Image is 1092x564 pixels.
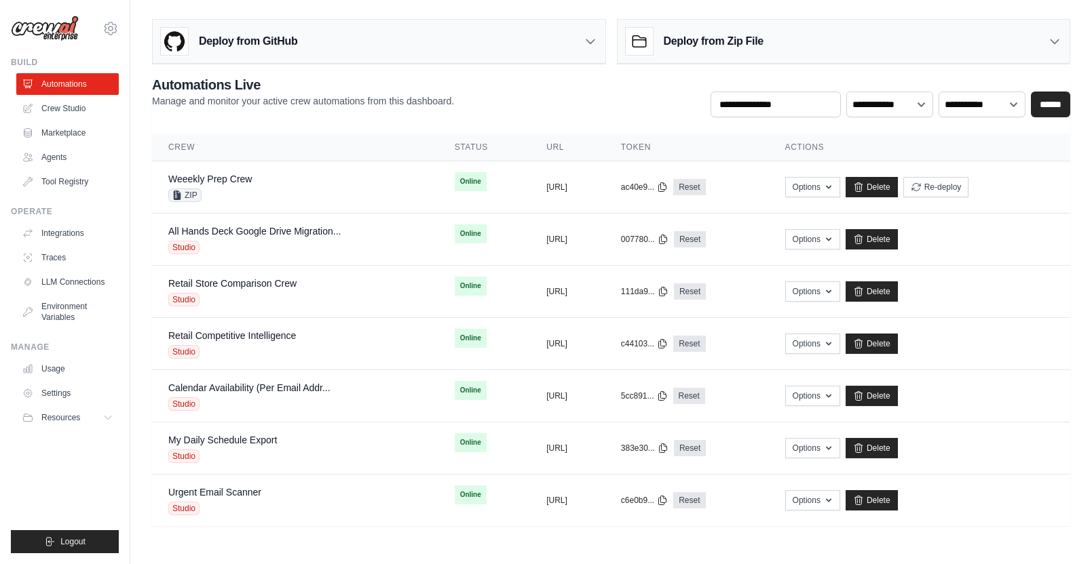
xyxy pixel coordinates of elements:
[16,407,119,428] button: Resources
[152,94,454,108] p: Manage and monitor your active crew automations from this dashboard.
[846,334,898,354] a: Delete
[16,382,119,404] a: Settings
[199,33,297,49] h3: Deploy from GitHub
[16,171,119,193] a: Tool Registry
[621,286,669,297] button: 111da9...
[846,177,898,197] a: Delete
[673,179,705,195] a: Reset
[674,440,706,456] a: Reset
[152,134,438,161] th: Crew
[168,449,200,463] span: Studio
[168,188,202,202] span: ZIP
[846,229,898,249] a: Delete
[455,277,487,296] span: Online
[168,435,277,445] a: My Daily Schedule Export
[455,172,487,191] span: Online
[621,495,668,506] button: c6e0b9...
[673,388,705,404] a: Reset
[455,485,487,504] span: Online
[673,336,705,352] a: Reset
[16,98,119,119] a: Crew Studio
[621,390,668,401] button: 5cc891...
[530,134,605,161] th: URL
[785,490,840,510] button: Options
[11,16,79,41] img: Logo
[16,73,119,95] a: Automations
[168,293,200,306] span: Studio
[16,146,119,168] a: Agents
[455,433,487,452] span: Online
[846,281,898,302] a: Delete
[152,75,454,94] h2: Automations Live
[11,206,119,217] div: Operate
[785,334,840,354] button: Options
[168,487,261,498] a: Urgent Email Scanner
[16,122,119,144] a: Marketplace
[168,278,297,289] a: Retail Store Comparison Crew
[621,338,668,349] button: c44103...
[621,234,669,245] button: 007780...
[16,222,119,244] a: Integrations
[168,174,252,184] a: Weeekly Prep Crew
[674,231,706,247] a: Reset
[41,412,80,423] span: Resources
[785,177,840,197] button: Options
[785,281,840,302] button: Options
[846,438,898,458] a: Delete
[621,182,668,193] button: ac40e9...
[903,177,969,197] button: Re-deploy
[16,271,119,293] a: LLM Connections
[605,134,769,161] th: Token
[168,330,296,341] a: Retail Competitive Intelligence
[168,226,341,237] a: All Hands Deck Google Drive Migration...
[455,224,487,243] span: Online
[455,381,487,400] span: Online
[161,28,188,55] img: GitHub Logo
[673,492,705,508] a: Reset
[168,345,200,359] span: Studio
[785,438,840,458] button: Options
[16,247,119,268] a: Traces
[168,502,200,515] span: Studio
[16,358,119,380] a: Usage
[664,33,764,49] h3: Deploy from Zip File
[846,490,898,510] a: Delete
[438,134,530,161] th: Status
[769,134,1070,161] th: Actions
[785,229,840,249] button: Options
[785,386,840,406] button: Options
[168,382,331,393] a: Calendar Availability (Per Email Addr...
[621,443,669,454] button: 383e30...
[11,342,119,352] div: Manage
[168,397,200,411] span: Studio
[674,283,706,300] a: Reset
[60,536,86,547] span: Logout
[11,57,119,68] div: Build
[16,296,119,328] a: Environment Variables
[846,386,898,406] a: Delete
[11,530,119,553] button: Logout
[455,329,487,348] span: Online
[168,241,200,254] span: Studio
